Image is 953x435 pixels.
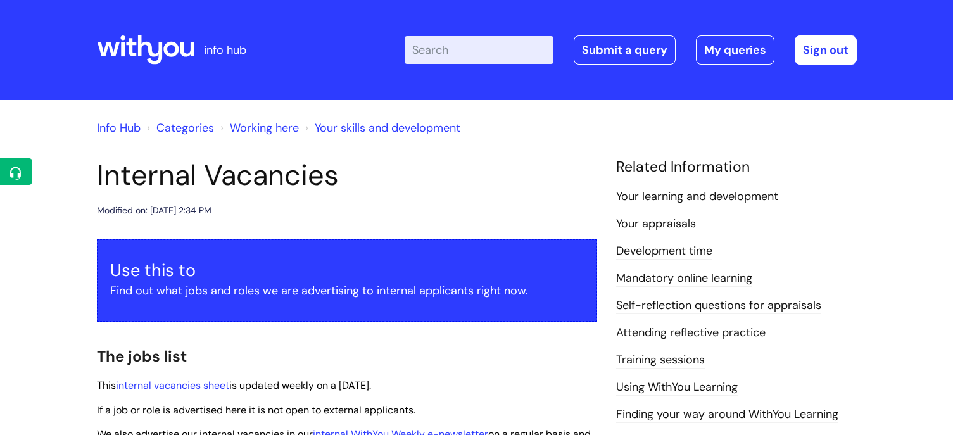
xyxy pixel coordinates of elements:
[116,379,229,392] a: internal vacancies sheet
[616,407,838,423] a: Finding your way around WithYou Learning
[217,118,299,138] li: Working here
[616,352,705,369] a: Training sessions
[97,346,187,366] span: The jobs list
[230,120,299,136] a: Working here
[616,270,752,287] a: Mandatory online learning
[616,189,778,205] a: Your learning and development
[405,36,553,64] input: Search
[97,403,415,417] span: If a job or role is advertised here it is not open to external applicants.
[616,325,766,341] a: Attending reflective practice
[204,40,246,60] p: info hub
[405,35,857,65] div: | -
[97,379,371,392] span: This is updated weekly on a [DATE].
[97,203,211,218] div: Modified on: [DATE] 2:34 PM
[97,158,597,192] h1: Internal Vacancies
[144,118,214,138] li: Solution home
[574,35,676,65] a: Submit a query
[616,216,696,232] a: Your appraisals
[315,120,460,136] a: Your skills and development
[156,120,214,136] a: Categories
[110,260,584,281] h3: Use this to
[97,120,141,136] a: Info Hub
[616,298,821,314] a: Self-reflection questions for appraisals
[696,35,774,65] a: My queries
[616,158,857,176] h4: Related Information
[302,118,460,138] li: Your skills and development
[110,281,584,301] p: Find out what jobs and roles we are advertising to internal applicants right now.
[616,243,712,260] a: Development time
[616,379,738,396] a: Using WithYou Learning
[795,35,857,65] a: Sign out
